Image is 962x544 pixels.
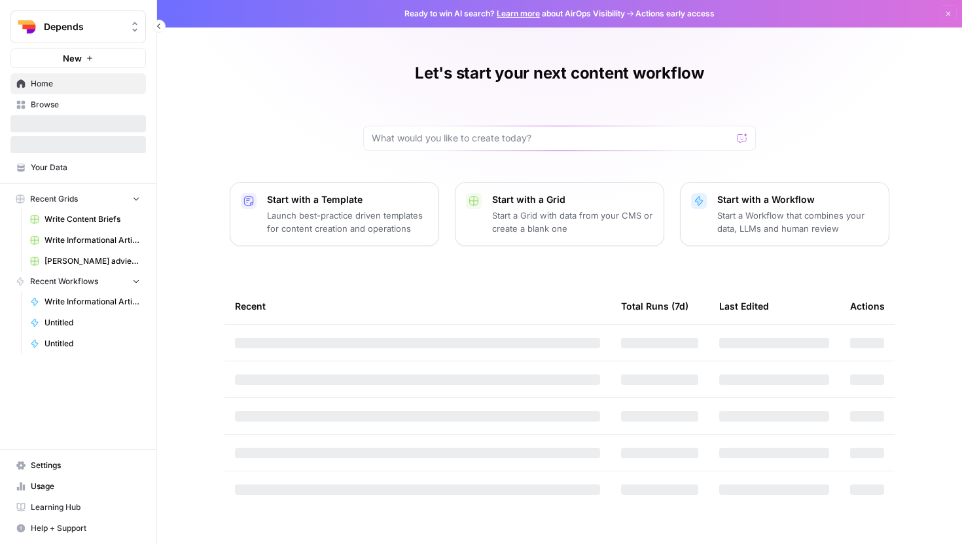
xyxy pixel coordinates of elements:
[230,182,439,246] button: Start with a TemplateLaunch best-practice driven templates for content creation and operations
[372,132,732,145] input: What would you like to create today?
[10,189,146,209] button: Recent Grids
[10,10,146,43] button: Workspace: Depends
[10,73,146,94] a: Home
[415,63,704,84] h1: Let's start your next content workflow
[24,209,146,230] a: Write Content Briefs
[45,234,140,246] span: Write Informational Article (1)
[45,255,140,267] span: [PERSON_NAME] adviesartikelen optimalisatie suggesties
[267,209,428,235] p: Launch best-practice driven templates for content creation and operations
[455,182,664,246] button: Start with a GridStart a Grid with data from your CMS or create a blank one
[45,296,140,308] span: Write Informational Article Body
[10,476,146,497] a: Usage
[10,157,146,178] a: Your Data
[717,209,878,235] p: Start a Workflow that combines your data, LLMs and human review
[63,52,82,65] span: New
[45,317,140,329] span: Untitled
[31,99,140,111] span: Browse
[717,193,878,206] p: Start with a Workflow
[30,193,78,205] span: Recent Grids
[31,522,140,534] span: Help + Support
[719,288,769,324] div: Last Edited
[10,518,146,539] button: Help + Support
[31,460,140,471] span: Settings
[497,9,540,18] a: Learn more
[10,455,146,476] a: Settings
[10,48,146,68] button: New
[850,288,885,324] div: Actions
[31,481,140,492] span: Usage
[235,288,600,324] div: Recent
[24,312,146,333] a: Untitled
[24,251,146,272] a: [PERSON_NAME] adviesartikelen optimalisatie suggesties
[10,497,146,518] a: Learning Hub
[492,209,653,235] p: Start a Grid with data from your CMS or create a blank one
[267,193,428,206] p: Start with a Template
[635,8,715,20] span: Actions early access
[492,193,653,206] p: Start with a Grid
[680,182,889,246] button: Start with a WorkflowStart a Workflow that combines your data, LLMs and human review
[44,20,123,33] span: Depends
[30,276,98,287] span: Recent Workflows
[24,230,146,251] a: Write Informational Article (1)
[10,94,146,115] a: Browse
[404,8,625,20] span: Ready to win AI search? about AirOps Visibility
[24,333,146,354] a: Untitled
[31,78,140,90] span: Home
[31,162,140,173] span: Your Data
[15,15,39,39] img: Depends Logo
[24,291,146,312] a: Write Informational Article Body
[45,338,140,350] span: Untitled
[621,288,688,324] div: Total Runs (7d)
[45,213,140,225] span: Write Content Briefs
[10,272,146,291] button: Recent Workflows
[31,501,140,513] span: Learning Hub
